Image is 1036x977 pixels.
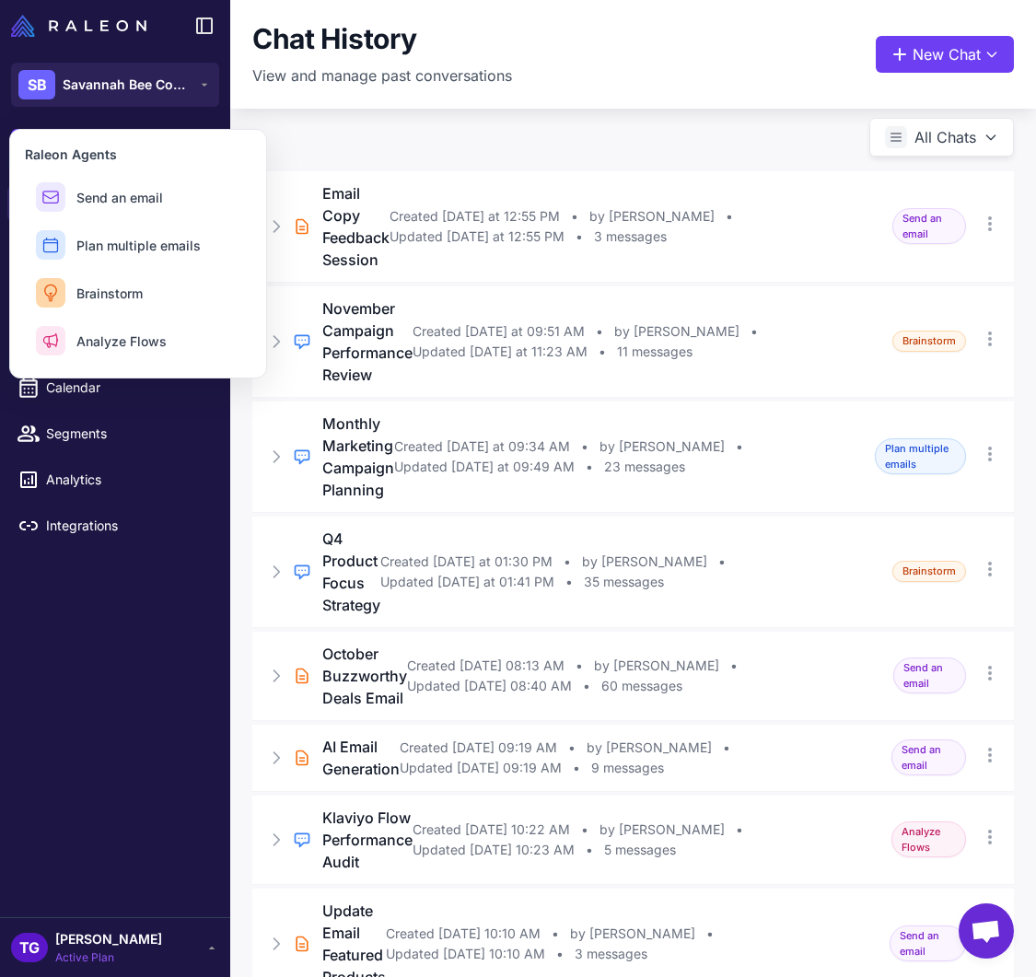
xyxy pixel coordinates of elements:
div: TG [11,933,48,962]
span: Updated [DATE] at 11:23 AM [413,342,588,362]
span: by [PERSON_NAME] [570,924,695,944]
button: New Chat [876,36,1014,73]
div: Open chat [959,903,1014,959]
h3: Raleon Agents [25,145,251,164]
span: Brainstorm [892,561,966,582]
span: • [586,457,593,477]
span: Send an email [76,188,163,207]
span: Brainstorm [892,331,966,352]
span: 35 messages [584,572,664,592]
span: 5 messages [604,840,676,860]
button: Analyze Flows [25,319,251,363]
span: • [581,820,588,840]
h3: Email Copy Feedback Session [322,182,390,271]
span: • [751,321,758,342]
a: Email Design [7,276,223,315]
span: • [573,758,580,778]
span: Created [DATE] at 09:34 AM [394,436,570,457]
span: Send an email [892,208,966,244]
span: • [552,924,559,944]
span: • [564,552,571,572]
a: Analytics [7,460,223,499]
span: • [571,206,578,227]
span: Plan multiple emails [76,236,201,255]
span: Created [DATE] at 09:51 AM [413,321,585,342]
span: • [599,342,606,362]
span: • [718,552,726,572]
span: Created [DATE] 10:22 AM [413,820,570,840]
span: by [PERSON_NAME] [594,656,719,676]
span: Send an email [893,657,966,693]
a: Integrations [7,506,223,545]
button: Brainstorm [25,271,251,315]
button: SBSavannah Bee Company [11,63,219,107]
span: • [583,676,590,696]
h3: Monthly Marketing Campaign Planning [322,413,394,501]
img: Raleon Logo [11,15,146,37]
h3: AI Email Generation [322,736,400,780]
span: Updated [DATE] 08:40 AM [407,676,572,696]
span: 3 messages [575,944,647,964]
span: by [PERSON_NAME] [587,738,712,758]
span: Created [DATE] at 12:55 PM [390,206,560,227]
span: Analytics [46,470,208,490]
div: SB [18,70,55,99]
span: by [PERSON_NAME] [589,206,715,227]
span: Updated [DATE] at 01:41 PM [380,572,554,592]
span: • [586,840,593,860]
span: by [PERSON_NAME] [599,436,725,457]
span: 23 messages [604,457,685,477]
a: Chats [7,184,223,223]
span: • [736,436,743,457]
span: 11 messages [617,342,693,362]
span: • [581,436,588,457]
span: Active Plan [55,949,162,966]
span: Calendar [46,378,208,398]
button: All Chats [869,118,1014,157]
span: Plan multiple emails [875,438,966,474]
span: 3 messages [594,227,667,247]
span: • [576,656,583,676]
span: Brainstorm [76,284,143,303]
a: Campaigns [7,322,223,361]
span: by [PERSON_NAME] [582,552,707,572]
span: • [568,738,576,758]
span: Created [DATE] 08:13 AM [407,656,565,676]
span: Send an email [890,925,966,961]
span: • [706,924,714,944]
span: Updated [DATE] at 12:55 PM [390,227,565,247]
a: Knowledge [7,230,223,269]
span: Savannah Bee Company [63,75,192,95]
span: • [565,572,573,592]
span: • [596,321,603,342]
a: Raleon Logo [11,15,154,37]
span: Updated [DATE] 09:19 AM [400,758,562,778]
span: • [556,944,564,964]
span: Integrations [46,516,208,536]
a: Calendar [7,368,223,407]
span: • [736,820,743,840]
span: Segments [46,424,208,444]
span: Created [DATE] 09:19 AM [400,738,557,758]
span: Updated [DATE] at 09:49 AM [394,457,575,477]
span: • [723,738,730,758]
p: View and manage past conversations [252,64,512,87]
span: • [730,656,738,676]
h3: Klaviyo Flow Performance Audit [322,807,413,873]
span: [PERSON_NAME] [55,929,162,949]
button: Send an email [25,175,251,219]
span: Send an email [891,739,966,775]
h3: November Campaign Performance Review [322,297,413,386]
span: by [PERSON_NAME] [614,321,739,342]
span: • [726,206,733,227]
span: Analyze Flows [76,331,167,351]
span: 60 messages [601,676,682,696]
span: Updated [DATE] 10:10 AM [386,944,545,964]
h3: Q4 Product Focus Strategy [322,528,380,616]
button: Plan multiple emails [25,223,251,267]
span: Created [DATE] at 01:30 PM [380,552,553,572]
span: Updated [DATE] 10:23 AM [413,840,575,860]
h3: October Buzzworthy Deals Email [322,643,407,709]
span: by [PERSON_NAME] [599,820,725,840]
span: Created [DATE] 10:10 AM [386,924,541,944]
